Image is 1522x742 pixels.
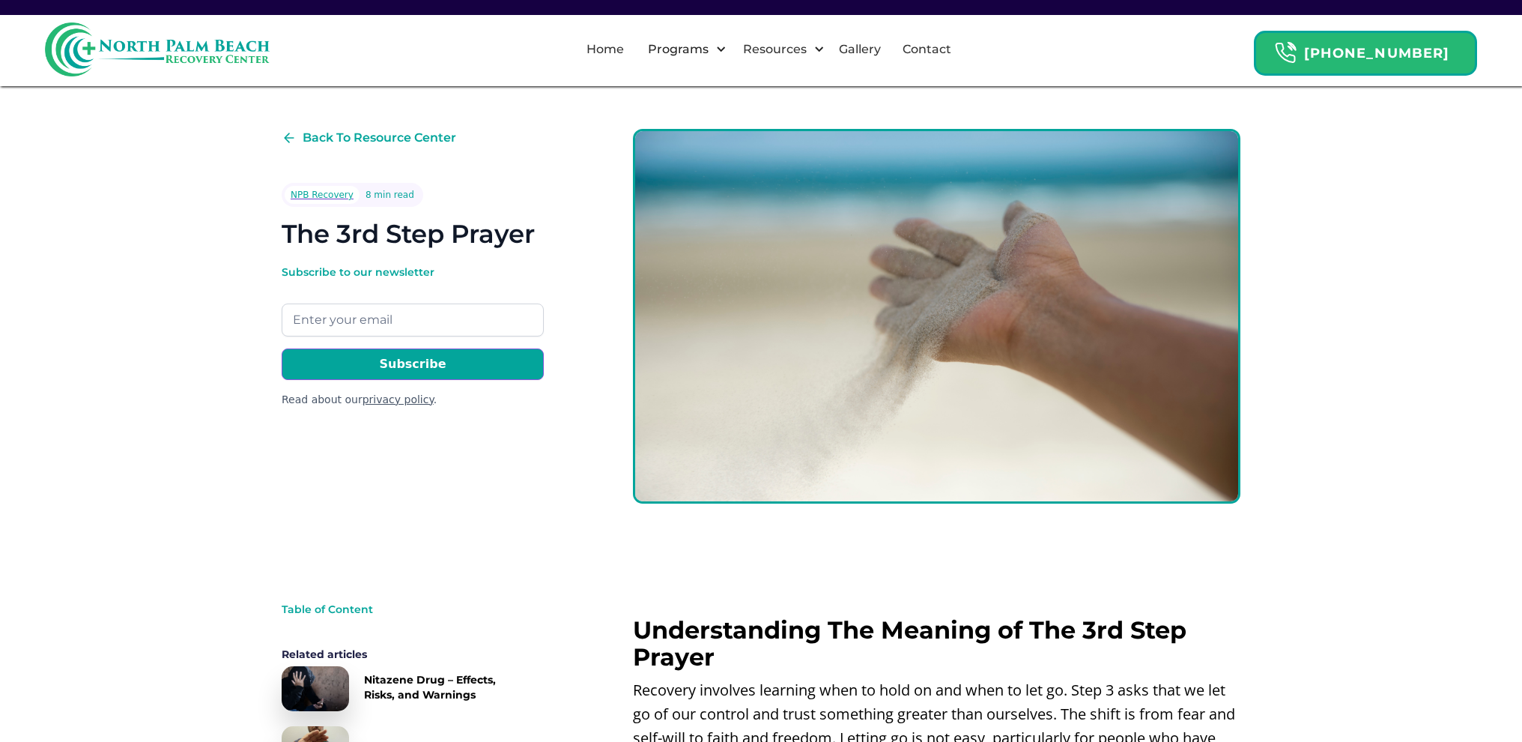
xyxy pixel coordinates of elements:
div: Subscribe to our newsletter [282,265,544,280]
div: Related articles [282,647,521,662]
div: Nitazene Drug – Effects, Risks, and Warnings [364,672,521,702]
div: 8 min read [366,187,414,202]
input: Subscribe [282,349,544,380]
div: Read about our . [282,392,544,408]
a: Nitazene Drug – Effects, Risks, and Warnings [282,666,521,711]
div: Resources [739,40,810,58]
div: Table of Content [282,602,521,617]
div: Programs [635,25,730,73]
h1: The 3rd Step Prayer [282,219,535,250]
div: Programs [644,40,712,58]
a: NPB Recovery [285,186,360,204]
a: Home [577,25,633,73]
div: Resources [730,25,828,73]
form: Email Form [282,265,544,408]
div: NPB Recovery [291,187,354,202]
h2: Understanding The Meaning of The 3rd Step Prayer [633,617,1240,671]
strong: [PHONE_NUMBER] [1304,45,1449,61]
a: privacy policy [363,393,434,405]
a: Header Calendar Icons[PHONE_NUMBER] [1254,23,1477,76]
a: Contact [894,25,960,73]
input: Enter your email [282,304,544,337]
a: Back To Resource Center [282,129,456,147]
img: Header Calendar Icons [1274,41,1297,64]
a: Gallery [830,25,890,73]
div: Back To Resource Center [303,129,456,147]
